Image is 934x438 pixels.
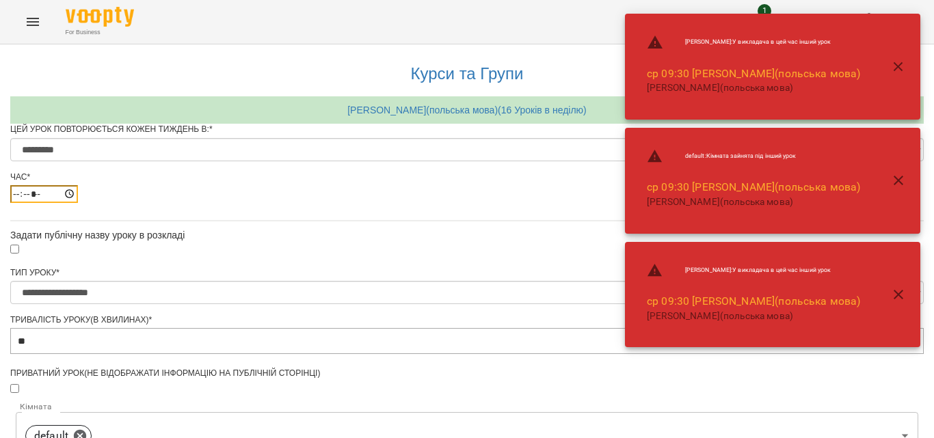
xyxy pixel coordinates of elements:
li: default : Кімната зайнята під інший урок [636,143,872,170]
div: Тип Уроку [10,267,924,279]
div: Час [10,172,924,183]
button: Menu [16,5,49,38]
div: Цей урок повторюється кожен тиждень в: [10,124,924,135]
a: ср 09:30 [PERSON_NAME](польська мова) [647,180,861,193]
a: ср 09:30 [PERSON_NAME](польська мова) [647,295,861,307]
a: [PERSON_NAME](польська мова) ( 16 Уроків в неділю ) [347,105,587,115]
a: ср 09:30 [PERSON_NAME](польська мова) [647,67,861,80]
div: Тривалість уроку(в хвилинах) [10,314,924,326]
div: Приватний урок(не відображати інформацію на публічній сторінці) [10,368,924,379]
img: Voopty Logo [66,7,134,27]
p: [PERSON_NAME](польська мова) [647,195,861,209]
p: [PERSON_NAME](польська мова) [647,310,861,323]
span: For Business [66,28,134,37]
div: Задати публічну назву уроку в розкладі [10,228,924,242]
li: [PERSON_NAME] : У викладача в цей час інший урок [636,29,872,56]
p: [PERSON_NAME](польська мова) [647,81,861,95]
li: [PERSON_NAME] : У викладача в цей час інший урок [636,257,872,284]
span: 1 [758,4,771,18]
h3: Курси та Групи [17,65,917,83]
